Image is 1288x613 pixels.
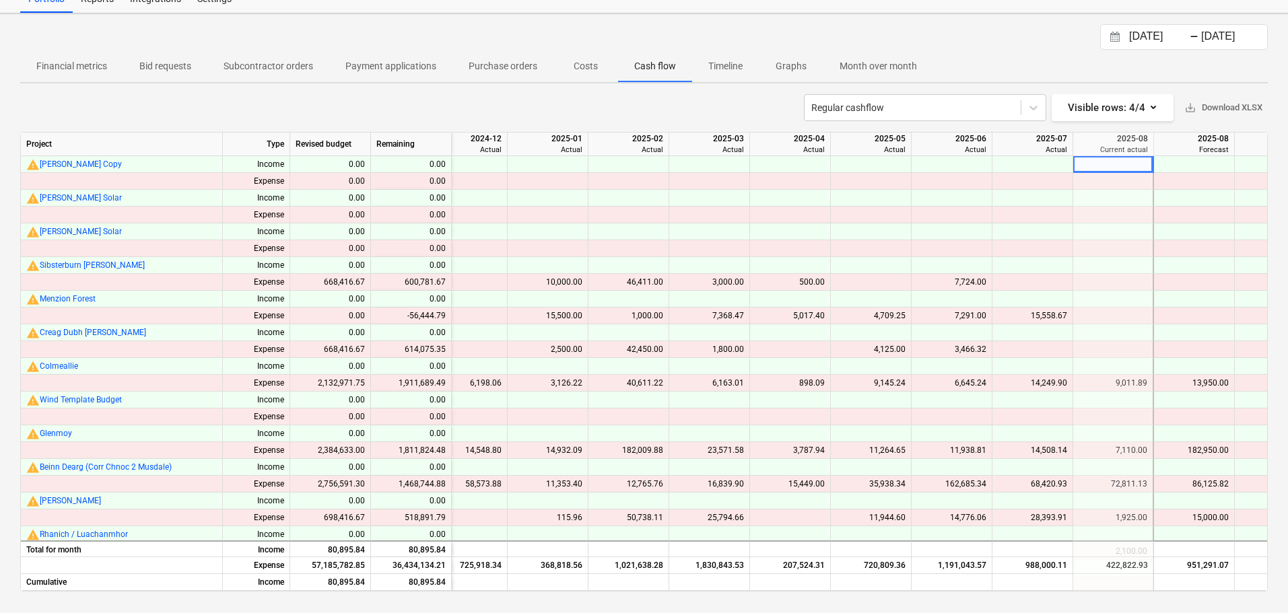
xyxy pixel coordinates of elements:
span: Glenmoy [40,429,72,438]
div: Cashflow forecast not done [26,293,40,306]
div: 0.00 [290,291,371,308]
div: 182,950.00 [1159,442,1229,459]
div: 9,145.24 [836,375,906,392]
button: [PERSON_NAME] Solar [40,223,122,240]
div: 0.00 [290,240,371,257]
div: 518,891.79 [371,509,452,526]
button: Sibsterburn [PERSON_NAME] [40,257,145,274]
div: 3,466.32 [917,341,986,358]
div: 40,611.22 [594,375,663,392]
div: 68,420.93 [998,476,1067,493]
div: 1,468,744.88 [371,476,452,493]
div: Expense [223,408,290,425]
div: 162,685.34 [917,476,986,493]
div: 6,645.24 [917,375,986,392]
div: 7,110.00 [1079,442,1147,459]
button: Download XLSX [1179,94,1268,121]
span: warning [26,528,40,542]
div: 80,895.84 [371,540,452,557]
div: 80,895.84 [290,540,371,557]
div: 207,524.31 [755,557,825,574]
div: 668,416.67 [290,274,371,291]
button: Rhanich / Luachanmhor [40,526,128,543]
button: Colmeallie [40,358,78,375]
div: Current actual [1079,145,1148,155]
div: 0.00 [371,257,452,274]
span: Rugeley BESS [40,496,101,505]
div: Expense [223,274,290,291]
div: Cashflow forecast not done [26,192,40,205]
div: Income [223,425,290,442]
button: Interact with the calendar and add the check-in date for your trip. [1104,30,1126,45]
div: 368,818.56 [513,557,582,574]
span: warning [26,225,40,239]
span: warning [26,326,40,340]
p: Financial metrics [36,59,107,73]
div: No current report available. Last report provided for 2024-03 [26,528,40,542]
input: Start Date [1126,28,1195,46]
div: Total for month [21,540,223,557]
span: Creag Dubh BESS [40,328,146,337]
span: Craighead Solar [40,193,122,203]
div: Income [223,190,290,207]
div: 0.00 [371,324,452,341]
div: 2025-06 [917,133,986,145]
button: [PERSON_NAME] [40,493,101,509]
div: 2,132,971.75 [290,375,371,392]
div: 14,932.09 [513,442,582,459]
div: Income [223,358,290,375]
button: Beinn Dearg (Corr Chnoc 2 Musdale) [40,459,172,476]
div: Expense [223,341,290,358]
div: 11,944.60 [836,509,906,526]
div: 500.00 [755,274,825,291]
div: Expense [223,240,290,257]
div: Income [223,223,290,240]
div: No current report available. Last report provided for 2025-02 [26,427,40,441]
div: 115.96 [513,509,582,526]
div: 25,794.66 [675,509,744,526]
div: 46,411.00 [594,274,663,291]
div: Income [223,392,290,408]
div: 1,021,638.28 [594,557,663,574]
div: 1,811,824.48 [371,442,452,459]
button: Visible rows:4/4 [1052,94,1174,121]
div: 50,738.11 [594,509,663,526]
div: 1,911,689.49 [371,375,452,392]
div: 7,724.00 [917,274,986,291]
div: 1,800.00 [675,341,744,358]
button: Creag Dubh [PERSON_NAME] [40,324,146,341]
button: Wind Template Budget [40,392,122,408]
div: 898.09 [755,375,825,392]
div: 0.00 [371,526,452,543]
span: warning [26,259,40,273]
div: Actual [917,145,986,155]
span: Crosbie Solar [40,227,122,236]
div: 0.00 [290,308,371,324]
div: 23,571.58 [675,442,744,459]
span: save_alt [1184,102,1196,114]
div: 9,011.89 [1079,375,1147,392]
div: 4,125.00 [836,341,906,358]
div: Visible rows : 4/4 [1068,99,1157,116]
div: 57,185,782.85 [290,557,371,574]
div: Income [223,257,290,274]
div: 36,434,134.21 [371,557,452,574]
div: 1,191,043.57 [917,557,986,574]
div: Actual [675,145,744,155]
p: Subcontractor orders [224,59,313,73]
div: 13,950.00 [1159,375,1229,392]
div: 0.00 [371,291,452,308]
div: 14,776.06 [917,509,986,526]
p: Payment applications [345,59,436,73]
div: 11,353.40 [513,476,582,493]
div: 182,009.88 [594,442,663,459]
div: Project [21,133,223,156]
div: 0.00 [290,408,371,425]
div: Chat Widget [1221,548,1288,613]
div: Income [223,574,290,591]
div: Actual [594,145,663,155]
div: 698,416.67 [290,509,371,526]
div: Expense [223,476,290,493]
div: 3,787.94 [755,442,825,459]
span: Menzion Forest [40,294,96,303]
